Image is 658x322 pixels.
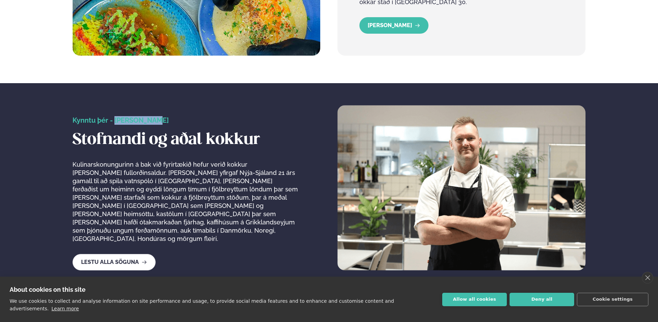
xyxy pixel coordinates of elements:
[642,272,653,284] a: close
[577,293,648,306] button: Cookie settings
[10,298,394,311] p: We use cookies to collect and analyse information on site performance and usage, to provide socia...
[337,105,585,270] img: image alt
[510,293,574,306] button: Deny all
[442,293,507,306] button: Allow all cookies
[73,130,298,149] h2: Stofnandi og aðal kokkur
[52,306,79,311] a: Learn more
[73,116,169,124] span: Kynntu þér - [PERSON_NAME]
[73,254,156,270] a: Lestu alla söguna
[359,17,428,34] a: LESA MEIRA
[73,160,298,243] p: Kulinarskonungurinn á bak við fyrirtækið hefur verið kokkur [PERSON_NAME] fullorðinsaldur. [PERSO...
[10,286,86,293] strong: About cookies on this site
